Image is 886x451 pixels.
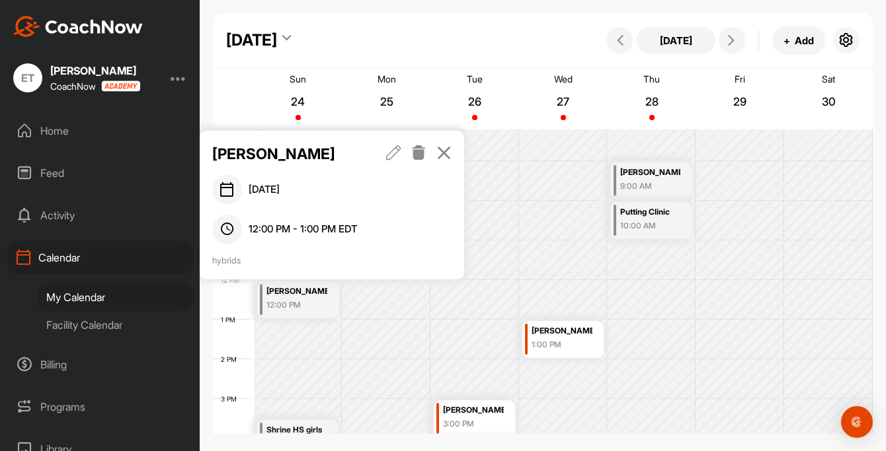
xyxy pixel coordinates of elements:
[636,27,715,53] button: [DATE]
[620,220,681,232] div: 10:00 AM
[443,403,504,418] div: [PERSON_NAME]
[841,406,873,438] div: Open Intercom Messenger
[7,156,194,190] div: Feed
[266,284,327,299] div: [PERSON_NAME]
[213,316,249,324] div: 1 PM
[772,26,825,55] button: +Add
[13,63,42,92] div: ET
[266,423,327,438] div: Shrine HS girls
[50,65,140,76] div: [PERSON_NAME]
[443,418,504,430] div: 3:00 PM
[817,95,840,108] p: 30
[7,241,194,274] div: Calendar
[532,324,592,339] div: [PERSON_NAME]
[249,222,357,237] span: 12:00 PM - 1:00 PM EDT
[37,311,194,339] div: Facility Calendar
[286,95,310,108] p: 24
[249,182,280,197] span: [DATE]
[254,69,342,129] a: August 24, 2025
[378,73,396,85] p: Mon
[7,114,194,147] div: Home
[375,95,399,108] p: 25
[7,348,194,381] div: Billing
[342,69,431,129] a: August 25, 2025
[620,205,681,220] div: Putting Clinic
[7,390,194,423] div: Programs
[696,69,785,129] a: August 29, 2025
[266,299,327,311] div: 12:00 PM
[643,73,660,85] p: Thu
[226,28,277,52] div: [DATE]
[640,95,664,108] p: 28
[7,199,194,232] div: Activity
[13,16,143,37] img: CoachNow
[728,95,752,108] p: 29
[735,73,745,85] p: Fri
[467,73,483,85] p: Tue
[430,69,519,129] a: August 26, 2025
[50,81,140,92] div: CoachNow
[784,34,790,48] span: +
[822,73,835,85] p: Sat
[212,143,361,165] p: [PERSON_NAME]
[620,165,681,180] div: [PERSON_NAME]
[213,395,250,403] div: 3 PM
[101,81,140,92] img: CoachNow acadmey
[290,73,306,85] p: Sun
[608,69,696,129] a: August 28, 2025
[212,254,452,267] div: hybrids
[784,69,873,129] a: August 30, 2025
[620,180,681,192] div: 9:00 AM
[213,355,250,363] div: 2 PM
[37,283,194,311] div: My Calendar
[519,69,608,129] a: August 27, 2025
[463,95,487,108] p: 26
[551,95,575,108] p: 27
[532,339,592,351] div: 1:00 PM
[554,73,573,85] p: Wed
[213,276,253,284] div: 12 PM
